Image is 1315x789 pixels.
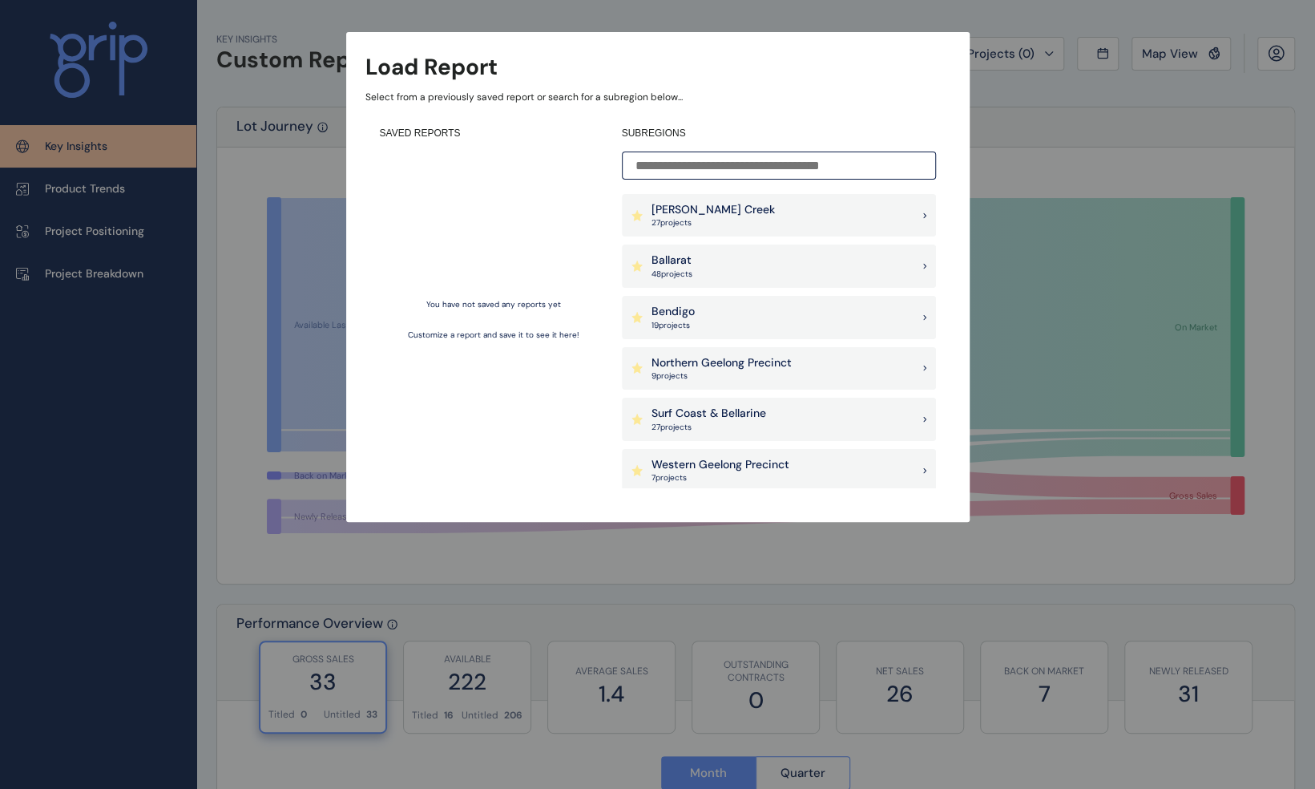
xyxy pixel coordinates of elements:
h4: SAVED REPORTS [380,127,607,140]
p: Western Geelong Precinct [651,457,789,473]
p: 7 project s [651,472,789,484]
h4: SUBREGIONS [622,127,936,140]
p: Customize a report and save it to see it here! [408,330,579,341]
p: Bendigo [651,304,695,320]
p: Northern Geelong Precinct [651,355,792,371]
p: [PERSON_NAME] Creek [651,202,775,218]
h3: Load Report [365,51,498,83]
p: 9 project s [651,370,792,382]
p: Ballarat [651,253,692,269]
p: Surf Coast & Bellarine [651,406,766,422]
p: 48 project s [651,269,692,280]
p: 27 project s [651,217,775,229]
p: You have not saved any reports yet [426,299,561,310]
p: 19 project s [651,320,695,331]
p: 27 project s [651,422,766,433]
p: Select from a previously saved report or search for a subregion below... [365,91,950,104]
